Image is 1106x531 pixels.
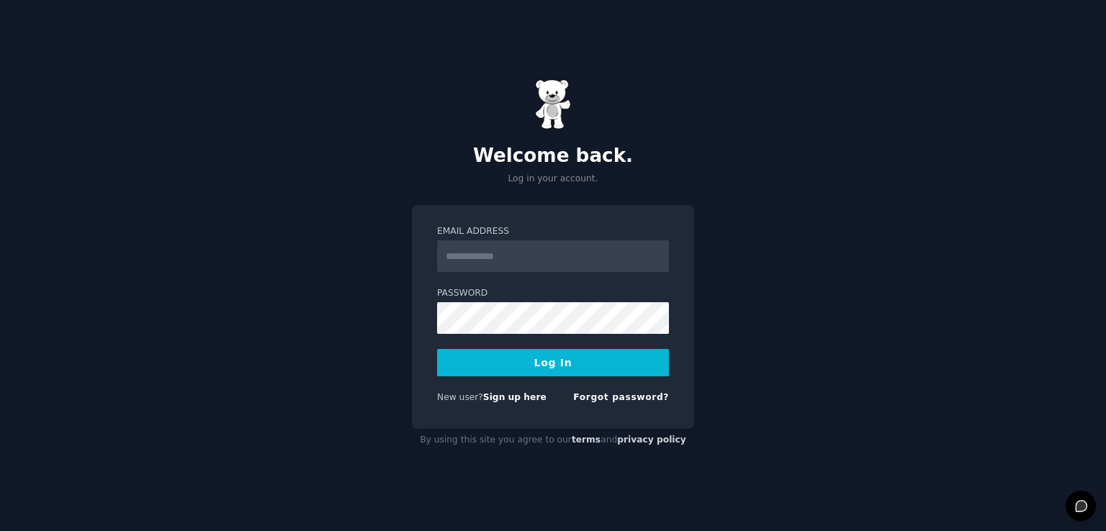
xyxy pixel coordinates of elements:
[572,435,601,445] a: terms
[617,435,686,445] a: privacy policy
[412,145,694,168] h2: Welcome back.
[437,392,483,402] span: New user?
[437,225,669,238] label: Email Address
[483,392,547,402] a: Sign up here
[535,79,571,130] img: Gummy Bear
[437,287,669,300] label: Password
[573,392,669,402] a: Forgot password?
[437,349,669,376] button: Log In
[412,429,694,452] div: By using this site you agree to our and
[412,173,694,186] p: Log in your account.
